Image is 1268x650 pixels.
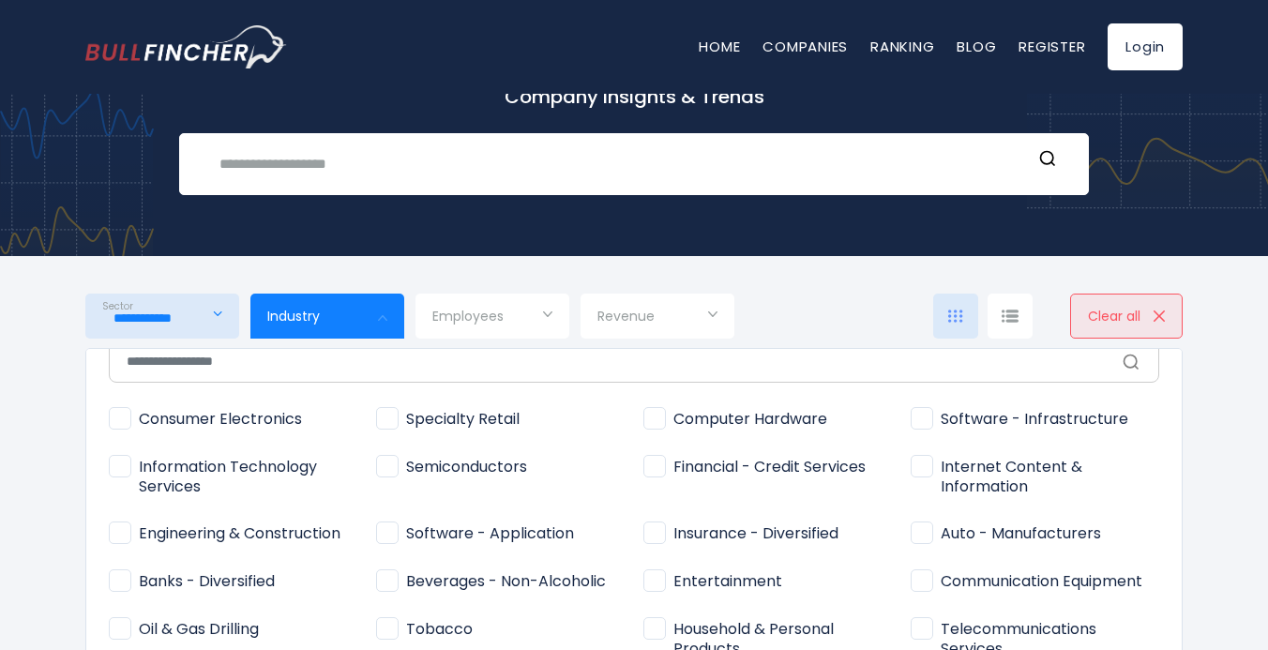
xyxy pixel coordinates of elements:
img: bullfincher logo [85,25,287,68]
a: Companies [762,37,848,56]
span: Consumer Electronics [109,410,302,430]
span: Tobacco [376,620,473,640]
span: Semiconductors [376,458,527,477]
span: Financial - Credit Services [643,458,866,477]
span: Auto - Manufacturers [911,524,1101,544]
span: Computer Hardware [643,410,827,430]
span: Oil & Gas Drilling [109,620,259,640]
a: Login [1108,23,1183,70]
a: Ranking [870,37,934,56]
span: Specialty Retail [376,410,520,430]
a: Register [1019,37,1085,56]
span: Revenue [597,308,655,325]
span: Communication Equipment [911,572,1142,592]
span: Banks - Diversified [109,572,275,592]
span: Software - Application [376,524,574,544]
span: Software - Infrastructure [911,410,1128,430]
span: Information Technology Services [109,458,357,497]
span: Entertainment [643,572,782,592]
span: Industry [267,308,320,325]
a: Go to homepage [85,25,287,68]
a: Blog [957,37,996,56]
span: Beverages - Non-Alcoholic [376,572,606,592]
a: Home [699,37,740,56]
button: Search [1035,149,1060,174]
span: Employees [432,308,504,325]
span: Internet Content & Information [911,458,1159,497]
span: Insurance - Diversified [643,524,838,544]
span: Engineering & Construction [109,524,340,544]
